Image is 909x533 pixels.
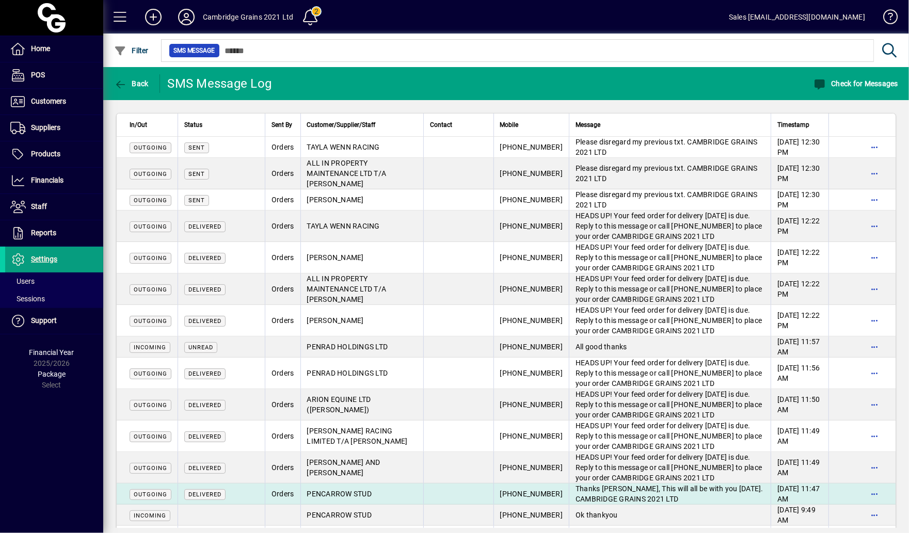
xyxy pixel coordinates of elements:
[5,36,103,62] a: Home
[272,196,294,204] span: Orders
[500,143,563,151] span: [PHONE_NUMBER]
[188,144,205,151] span: Sent
[500,119,519,131] span: Mobile
[307,316,364,325] span: [PERSON_NAME]
[771,211,828,242] td: [DATE] 12:22 PM
[569,305,771,336] td: HEADS UP! Your feed order for delivery [DATE] is due. Reply to this message or call [PHONE_NUMBER...
[307,458,380,477] span: [PERSON_NAME] AND [PERSON_NAME]
[134,402,167,409] span: OUTGOING
[307,143,380,151] span: TAYLA WENN RACING
[272,463,294,472] span: Orders
[866,338,883,355] button: More options
[811,74,901,93] button: Check for Messages
[814,79,898,88] span: Check for Messages
[5,308,103,334] a: Support
[134,144,167,151] span: OUTGOING
[31,71,45,79] span: POS
[500,222,563,230] span: [PHONE_NUMBER]
[307,274,387,303] span: ALL IN PROPERTY MAINTENANCE LTD T/A [PERSON_NAME]
[866,486,883,502] button: More options
[5,89,103,115] a: Customers
[134,465,167,472] span: OUTGOING
[500,490,563,498] span: [PHONE_NUMBER]
[771,483,828,505] td: [DATE] 11:47 AM
[272,222,294,230] span: Orders
[500,196,563,204] span: [PHONE_NUMBER]
[500,285,563,293] span: [PHONE_NUMBER]
[500,169,563,177] span: [PHONE_NUMBER]
[10,295,45,303] span: Sessions
[134,433,167,440] span: OUTGOING
[307,343,388,351] span: PENRAD HOLDINGS LTD
[188,491,221,498] span: Delivered
[569,158,771,189] td: Please disregard my previous txt. CAMBRIDGE GRAINS 2021 LTD
[866,396,883,413] button: More options
[5,168,103,193] a: Financials
[866,507,883,523] button: More options
[771,305,828,336] td: [DATE] 12:22 PM
[569,505,771,526] td: Ok thankyou
[771,389,828,421] td: [DATE] 11:50 AM
[31,316,57,325] span: Support
[569,421,771,452] td: HEADS UP! Your feed order for delivery [DATE] is due. Reply to this message or call [PHONE_NUMBER...
[866,459,883,476] button: More options
[771,189,828,211] td: [DATE] 12:30 PM
[114,79,149,88] span: Back
[272,119,292,131] span: Sent By
[866,191,883,208] button: More options
[307,490,372,498] span: PENCARROW STUD
[29,348,74,357] span: Financial Year
[569,137,771,158] td: Please disregard my previous txt. CAMBRIDGE GRAINS 2021 LTD
[307,196,364,204] span: [PERSON_NAME]
[10,277,35,285] span: Users
[307,427,408,445] span: [PERSON_NAME] RACING LIMITED T/A [PERSON_NAME]
[38,370,66,378] span: Package
[307,369,388,377] span: PENRAD HOLDINGS LTD
[569,358,771,389] td: HEADS UP! Your feed order for delivery [DATE] is due. Reply to this message or call [PHONE_NUMBER...
[134,286,167,293] span: OUTGOING
[875,2,896,36] a: Knowledge Base
[272,400,294,409] span: Orders
[31,97,66,105] span: Customers
[866,428,883,444] button: More options
[188,286,221,293] span: Delivered
[184,119,202,131] span: Status
[188,171,205,177] span: Sent
[500,316,563,325] span: [PHONE_NUMBER]
[771,242,828,273] td: [DATE] 12:22 PM
[307,511,372,519] span: PENCARROW STUD
[569,242,771,273] td: HEADS UP! Your feed order for delivery [DATE] is due. Reply to this message or call [PHONE_NUMBER...
[307,253,364,262] span: [PERSON_NAME]
[866,139,883,155] button: More options
[134,512,166,519] span: INCOMING
[272,490,294,498] span: Orders
[272,285,294,293] span: Orders
[500,511,563,519] span: [PHONE_NUMBER]
[771,452,828,483] td: [DATE] 11:49 AM
[188,370,221,377] span: Delivered
[188,465,221,472] span: Delivered
[272,143,294,151] span: Orders
[137,8,170,26] button: Add
[188,402,221,409] span: Delivered
[569,452,771,483] td: HEADS UP! Your feed order for delivery [DATE] is due. Reply to this message or call [PHONE_NUMBER...
[134,171,167,177] span: OUTGOING
[569,273,771,305] td: HEADS UP! Your feed order for delivery [DATE] is due. Reply to this message or call [PHONE_NUMBER...
[866,249,883,266] button: More options
[866,281,883,297] button: More options
[31,150,60,158] span: Products
[866,312,883,329] button: More options
[188,197,205,204] span: Sent
[31,229,56,237] span: Reports
[5,194,103,220] a: Staff
[111,74,151,93] button: Back
[500,463,563,472] span: [PHONE_NUMBER]
[866,218,883,234] button: More options
[168,75,272,92] div: SMS Message Log
[5,62,103,88] a: POS
[771,421,828,452] td: [DATE] 11:49 AM
[134,223,167,230] span: OUTGOING
[866,165,883,182] button: More options
[134,318,167,325] span: OUTGOING
[272,369,294,377] span: Orders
